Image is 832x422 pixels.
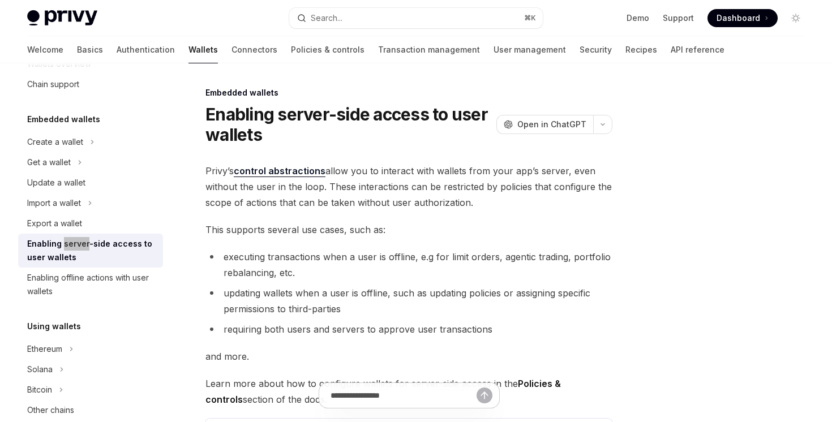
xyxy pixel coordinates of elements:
a: Authentication [117,36,175,63]
a: Recipes [625,36,657,63]
a: control abstractions [234,165,325,177]
button: Search...⌘K [289,8,542,28]
span: Learn more about how to configure wallets for server-side access in the section of the docs. [205,376,612,407]
div: Ethereum [27,342,62,356]
a: Wallets [188,36,218,63]
a: Enabling offline actions with user wallets [18,268,163,302]
span: Privy’s allow you to interact with wallets from your app’s server, even without the user in the l... [205,163,612,210]
a: Policies & controls [291,36,364,63]
div: Search... [311,11,342,25]
li: requiring both users and servers to approve user transactions [205,321,612,337]
div: Other chains [27,403,74,417]
div: Export a wallet [27,217,82,230]
div: Embedded wallets [205,87,612,98]
h5: Embedded wallets [27,113,100,126]
div: Bitcoin [27,383,52,397]
li: executing transactions when a user is offline, e.g for limit orders, agentic trading, portfolio r... [205,249,612,281]
div: Import a wallet [27,196,81,210]
span: ⌘ K [524,14,536,23]
a: Export a wallet [18,213,163,234]
a: Security [580,36,612,63]
div: Enabling offline actions with user wallets [27,271,156,298]
div: Enabling server-side access to user wallets [27,237,156,264]
h5: Using wallets [27,320,81,333]
span: and more. [205,348,612,364]
div: Get a wallet [27,156,71,169]
a: Enabling server-side access to user wallets [18,234,163,268]
h1: Enabling server-side access to user wallets [205,104,492,145]
div: Solana [27,363,53,376]
button: Send message [477,387,492,403]
div: Create a wallet [27,135,83,149]
a: Other chains [18,400,163,420]
a: Update a wallet [18,173,163,193]
a: Connectors [231,36,277,63]
a: Welcome [27,36,63,63]
div: Chain support [27,77,79,91]
span: Dashboard [717,12,760,24]
li: updating wallets when a user is offline, such as updating policies or assigning specific permissi... [205,285,612,317]
span: This supports several use cases, such as: [205,222,612,238]
img: light logo [27,10,97,26]
a: User management [494,36,566,63]
a: Basics [77,36,103,63]
div: Update a wallet [27,176,85,190]
a: Demo [627,12,649,24]
a: Support [663,12,694,24]
a: Chain support [18,74,163,94]
button: Toggle dark mode [787,9,805,27]
button: Open in ChatGPT [496,115,593,134]
a: API reference [671,36,724,63]
a: Dashboard [707,9,778,27]
span: Open in ChatGPT [517,119,586,130]
a: Transaction management [378,36,480,63]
